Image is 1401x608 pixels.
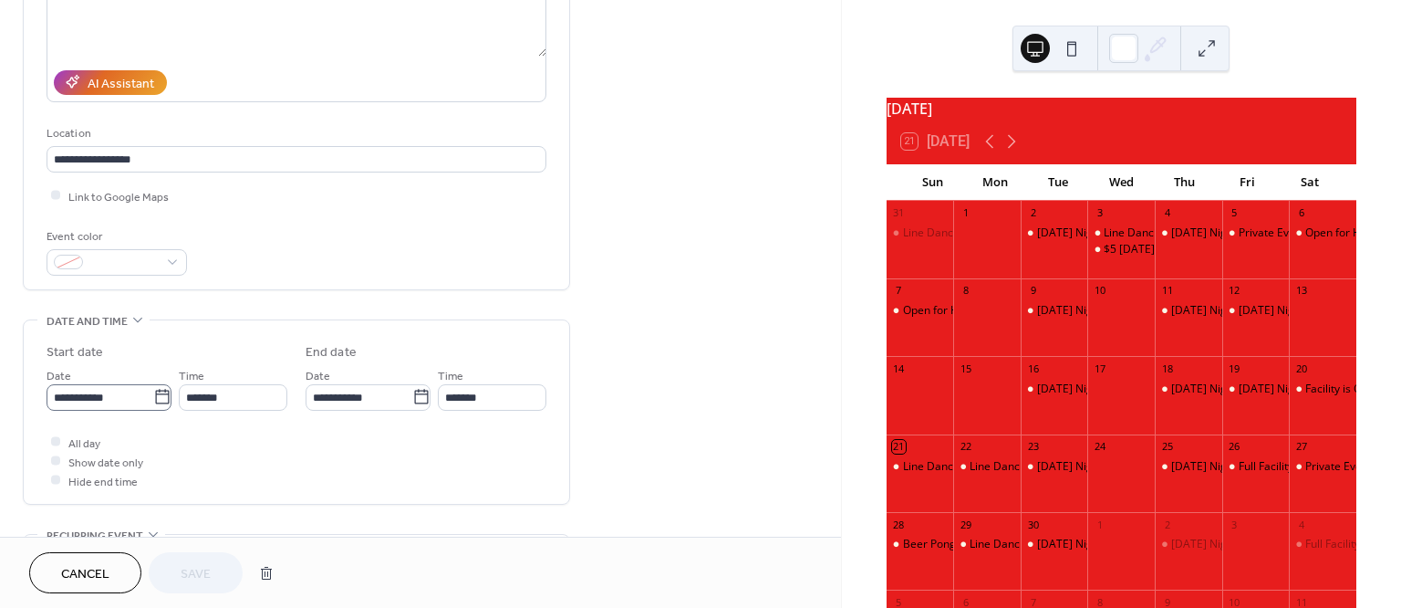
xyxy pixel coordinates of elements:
[306,366,330,385] span: Date
[1171,382,1384,397] div: [DATE] Night League from 7pm - 10:30pm
[1037,382,1258,397] div: [DATE] Night Switch Tournament at 7:30pm
[88,74,154,93] div: AI Assistant
[959,284,972,298] div: 8
[1228,440,1241,454] div: 26
[1026,518,1040,531] div: 30
[1239,225,1385,241] div: Private Event from 6pm-9pm
[1171,303,1384,319] div: [DATE] Night League from 7pm - 10:30pm
[1279,164,1342,201] div: Sat
[1222,459,1290,475] div: Full Facility Event from 2pm - 4pm
[901,164,964,201] div: Sun
[892,362,906,375] div: 14
[887,98,1356,120] div: [DATE]
[887,459,954,475] div: Line Dancing from 6pm - 9pm
[1093,206,1106,220] div: 3
[959,518,972,531] div: 29
[47,343,103,362] div: Start date
[1027,164,1090,201] div: Tue
[438,366,463,385] span: Time
[1155,382,1222,397] div: Thursday Night League from 7pm - 10:30pm
[1021,303,1088,319] div: Tuesday Night Switch Tournament at 7:30pm
[1087,225,1155,241] div: Line Dancing 6 Week Lessons
[892,440,906,454] div: 21
[959,362,972,375] div: 15
[1037,225,1258,241] div: [DATE] Night Switch Tournament at 7:30pm
[887,303,954,319] div: Open for Hourly Play from 12pm - 6pm
[1160,518,1174,531] div: 2
[1294,440,1308,454] div: 27
[1026,206,1040,220] div: 2
[47,527,143,546] span: Recurring event
[903,303,1099,319] div: Open for Hourly Play from 12pm - 6pm
[1171,537,1384,552] div: [DATE] Night League from 7pm - 10:30pm
[68,434,100,453] span: All day
[1171,459,1384,475] div: [DATE] Night League from 7pm - 10:30pm
[1222,225,1290,241] div: Private Event from 6pm-9pm
[1087,242,1155,257] div: $5 Wednesday from 6pm-9pm
[1037,537,1258,552] div: [DATE] Night Switch Tournament at 7:30pm
[1155,537,1222,552] div: Thursday Night League from 7pm - 10:30pm
[970,537,1117,552] div: Line Dancing 6 Week Session
[1289,225,1356,241] div: Open for Hourly Play from 2pm - 10pm
[964,164,1027,201] div: Mon
[1037,459,1258,475] div: [DATE] Night Switch Tournament at 7:30pm
[1228,284,1241,298] div: 12
[1160,284,1174,298] div: 11
[1026,362,1040,375] div: 16
[1155,459,1222,475] div: Thursday Night League from 7pm - 10:30pm
[1037,303,1258,319] div: [DATE] Night Switch Tournament at 7:30pm
[1021,382,1088,397] div: Tuesday Night Switch Tournament at 7:30pm
[1289,537,1356,552] div: Full Facility Event from 5pm-9pm
[1021,459,1088,475] div: Tuesday Night Switch Tournament at 7:30pm
[1104,225,1253,241] div: Line Dancing 6 Week Lessons
[887,225,954,241] div: Line Dancing from 6pm - 9pm
[903,225,1053,241] div: Line Dancing from 6pm - 9pm
[1171,225,1384,241] div: [DATE] Night League from 7pm - 10:30pm
[1026,440,1040,454] div: 23
[1222,382,1290,397] div: Friday Night Rising Stars Beginner Switch Tournament at 7pm
[953,537,1021,552] div: Line Dancing 6 Week Session
[887,537,954,552] div: Beer Pong at 9pm
[903,537,994,552] div: Beer Pong at 9pm
[959,440,972,454] div: 22
[1021,537,1088,552] div: Tuesday Night Switch Tournament at 7:30pm
[68,472,138,491] span: Hide end time
[1026,284,1040,298] div: 9
[1093,284,1106,298] div: 10
[892,284,906,298] div: 7
[1155,303,1222,319] div: Thursday Night League from 7pm - 10:30pm
[1160,362,1174,375] div: 18
[1090,164,1153,201] div: Wed
[1228,206,1241,220] div: 5
[1160,206,1174,220] div: 4
[892,206,906,220] div: 31
[1228,518,1241,531] div: 3
[54,70,167,95] button: AI Assistant
[68,187,169,206] span: Link to Google Maps
[953,459,1021,475] div: Line Dancing 6 Week Session
[1289,382,1356,397] div: Facility is Open 2pm -10pm (No Party Availability)
[47,366,71,385] span: Date
[68,453,143,472] span: Show date only
[1222,303,1290,319] div: Friday Night Rising Stars Beginner Switch Tournament at 7pm
[1294,206,1308,220] div: 6
[1155,225,1222,241] div: Thursday Night League from 7pm - 10:30pm
[1153,164,1216,201] div: Thu
[970,459,1117,475] div: Line Dancing 6 Week Session
[1021,225,1088,241] div: Tuesday Night Switch Tournament at 7:30pm
[1228,362,1241,375] div: 19
[179,366,204,385] span: Time
[1294,362,1308,375] div: 20
[306,343,357,362] div: End date
[1104,242,1234,257] div: $5 [DATE] from 6pm-9pm
[959,206,972,220] div: 1
[1294,518,1308,531] div: 4
[47,312,128,331] span: Date and time
[29,552,141,593] button: Cancel
[47,124,543,143] div: Location
[1160,440,1174,454] div: 25
[1093,362,1106,375] div: 17
[892,518,906,531] div: 28
[47,227,183,246] div: Event color
[1093,518,1106,531] div: 1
